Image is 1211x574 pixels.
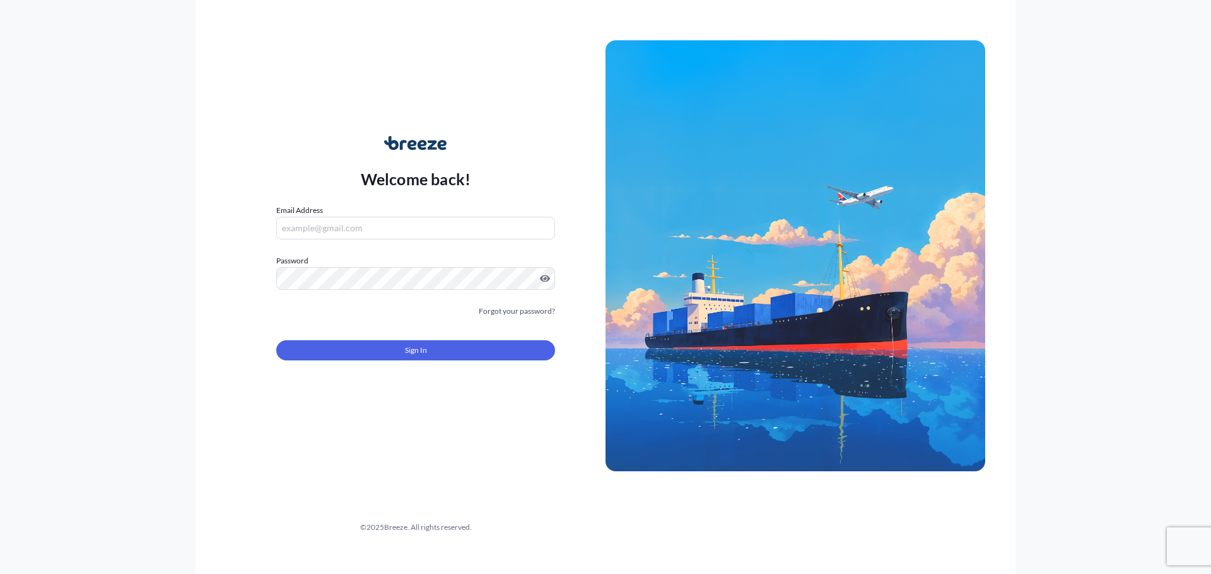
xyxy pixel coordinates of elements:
span: Sign In [405,344,427,357]
label: Email Address [276,204,323,217]
input: example@gmail.com [276,217,555,239]
button: Show password [540,273,550,284]
p: Welcome back! [361,169,471,189]
a: Forgot your password? [479,305,555,318]
button: Sign In [276,340,555,360]
label: Password [276,255,555,267]
div: © 2025 Breeze. All rights reserved. [226,521,605,534]
img: Ship illustration [605,40,985,471]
